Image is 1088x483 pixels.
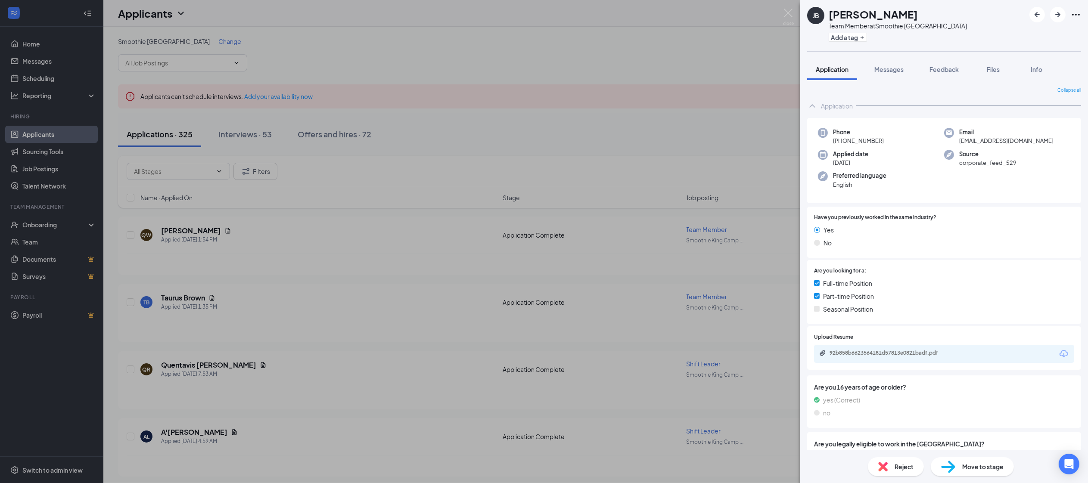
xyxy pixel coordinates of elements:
[823,279,872,288] span: Full-time Position
[814,214,936,222] span: Have you previously worked in the same industry?
[1057,87,1081,94] span: Collapse all
[814,382,1074,392] span: Are you 16 years of age or older?
[874,65,904,73] span: Messages
[833,128,884,136] span: Phone
[823,408,830,418] span: no
[814,333,853,341] span: Upload Resume
[824,238,832,248] span: No
[833,171,886,180] span: Preferred language
[819,350,959,358] a: Paperclip92b858b6623564181d57813e0821badf.pdf
[823,395,860,405] span: yes (Correct)
[823,304,873,314] span: Seasonal Position
[821,102,853,110] div: Application
[829,33,867,42] button: PlusAdd a tag
[816,65,849,73] span: Application
[1031,65,1042,73] span: Info
[860,35,865,40] svg: Plus
[1071,9,1081,20] svg: Ellipses
[1059,454,1079,474] div: Open Intercom Messenger
[829,22,967,30] div: Team Member at Smoothie [GEOGRAPHIC_DATA]
[959,128,1054,136] span: Email
[814,267,866,275] span: Are you looking for a:
[814,439,1074,449] span: Are you legally eligible to work in the [GEOGRAPHIC_DATA]?
[959,150,1017,158] span: Source
[895,462,914,471] span: Reject
[833,150,868,158] span: Applied date
[1059,349,1069,359] svg: Download
[929,65,959,73] span: Feedback
[824,225,834,235] span: Yes
[959,158,1017,167] span: corporate_feed_529
[807,101,818,111] svg: ChevronUp
[823,291,874,301] span: Part-time Position
[833,180,886,189] span: English
[813,11,819,20] div: JB
[833,136,884,145] span: [PHONE_NUMBER]
[1029,7,1045,22] button: ArrowLeftNew
[987,65,1000,73] span: Files
[1050,7,1066,22] button: ArrowRight
[833,158,868,167] span: [DATE]
[1032,9,1042,20] svg: ArrowLeftNew
[819,350,826,356] svg: Paperclip
[1053,9,1063,20] svg: ArrowRight
[962,462,1004,471] span: Move to stage
[829,7,918,22] h1: [PERSON_NAME]
[959,136,1054,145] span: [EMAIL_ADDRESS][DOMAIN_NAME]
[830,350,950,356] div: 92b858b6623564181d57813e0821badf.pdf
